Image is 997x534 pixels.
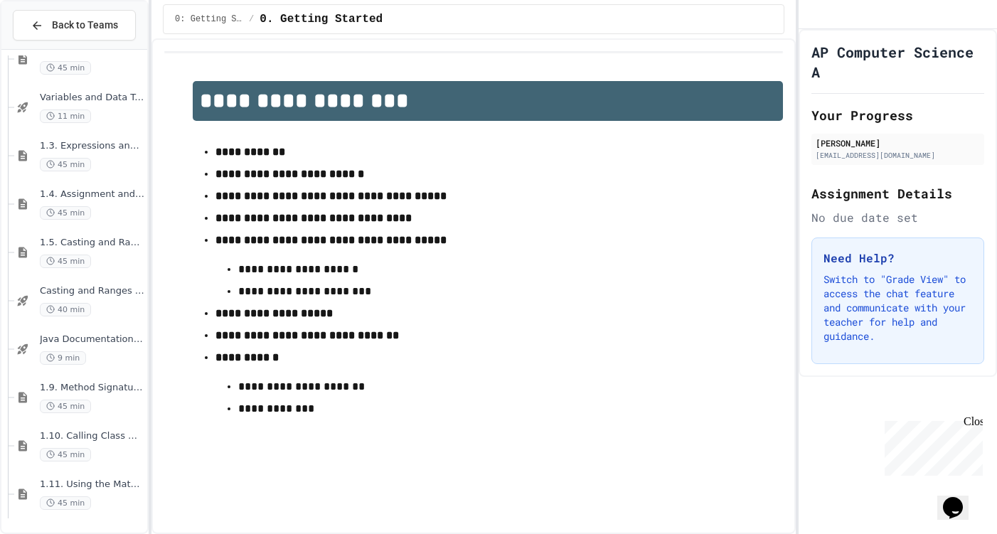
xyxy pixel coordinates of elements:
span: 45 min [40,158,91,171]
span: 11 min [40,110,91,123]
span: 45 min [40,255,91,268]
span: 9 min [40,351,86,365]
span: Back to Teams [52,18,118,33]
div: No due date set [811,209,984,226]
span: Variables and Data Types - Quiz [40,92,144,104]
span: 1.4. Assignment and Input [40,188,144,201]
p: Switch to "Grade View" to access the chat feature and communicate with your teacher for help and ... [823,272,972,343]
iframe: chat widget [879,415,983,476]
span: 45 min [40,496,91,510]
h1: AP Computer Science A [811,42,984,82]
span: 1.3. Expressions and Output [New] [40,140,144,152]
button: Back to Teams [13,10,136,41]
div: [PERSON_NAME] [816,137,980,149]
span: Java Documentation with Comments - Topic 1.8 [40,333,144,346]
span: 1.9. Method Signatures [40,382,144,394]
span: 45 min [40,400,91,413]
span: 1.11. Using the Math Class [40,479,144,491]
span: 0: Getting Started [175,14,243,25]
span: / [249,14,254,25]
span: 40 min [40,303,91,316]
span: 0. Getting Started [260,11,383,28]
span: 1.5. Casting and Ranges of Values [40,237,144,249]
span: 45 min [40,61,91,75]
div: [EMAIL_ADDRESS][DOMAIN_NAME] [816,150,980,161]
span: 1.10. Calling Class Methods [40,430,144,442]
h3: Need Help? [823,250,972,267]
h2: Assignment Details [811,183,984,203]
h2: Your Progress [811,105,984,125]
div: Chat with us now!Close [6,6,98,90]
span: Casting and Ranges of variables - Quiz [40,285,144,297]
span: 45 min [40,448,91,461]
iframe: chat widget [937,477,983,520]
span: 45 min [40,206,91,220]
